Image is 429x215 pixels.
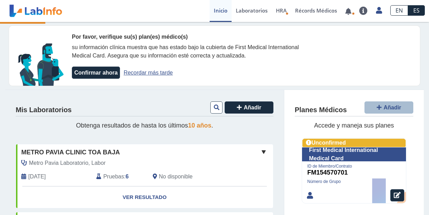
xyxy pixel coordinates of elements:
span: Metro Pavia Laboratorio, Labor [29,159,106,167]
button: Confirmar ahora [72,67,120,79]
a: Ver Resultado [16,186,273,208]
span: Pruebas [103,172,124,181]
h4: Planes Médicos [295,106,347,114]
span: 10 años [188,122,211,129]
span: HRA [276,7,287,14]
span: Obtenga resultados de hasta los últimos . [76,122,213,129]
a: ES [408,5,425,16]
div: Por favor, verifique su(s) plan(es) médico(s) [72,33,319,41]
span: No disponible [159,172,193,181]
span: Añadir [384,105,401,110]
div: : [91,172,147,181]
span: 2025-10-02 [28,172,46,181]
span: Accede y maneja sus planes [314,122,394,129]
a: EN [390,5,408,16]
b: 6 [126,174,129,179]
span: Añadir [244,105,262,110]
span: su información clínica muestra que has estado bajo la cubierta de First Medical International Med... [72,44,299,59]
span: Metro Pavia Clinic Toa Baja [21,148,120,157]
h4: Mis Laboratorios [16,106,71,114]
a: Recordar más tarde [123,70,173,76]
button: Añadir [364,101,413,114]
button: Añadir [225,101,273,114]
